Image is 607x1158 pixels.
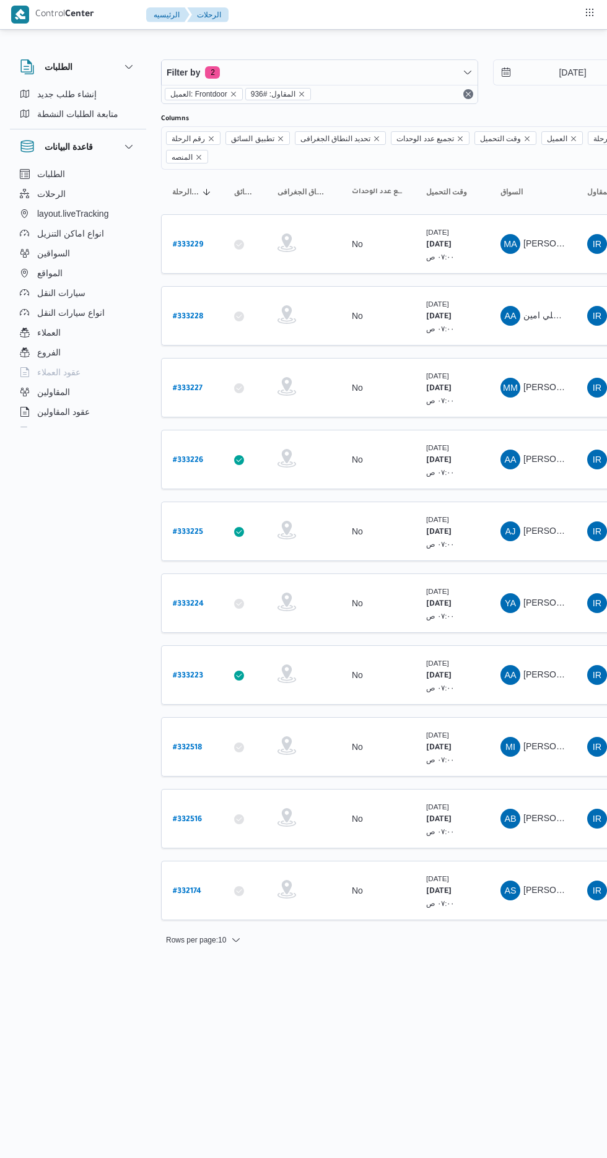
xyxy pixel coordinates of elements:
a: #332518 [173,739,202,755]
button: Filter by2 active filters [162,60,478,85]
span: اجهزة التليفون [37,424,89,439]
div: Ibrahem Rmdhan Ibrahem Athman AbobIsha [587,450,607,469]
button: Remove وقت التحميل from selection in this group [523,135,531,142]
a: #333223 [173,667,203,684]
small: [DATE] [426,228,449,236]
span: [PERSON_NAME] [523,669,595,679]
h3: الطلبات [45,59,72,74]
div: Mustfi Ahmad Said Mustfi [500,234,520,254]
button: Remove تجميع عدد الوحدات from selection in this group [456,135,464,142]
button: الطلبات [20,59,136,74]
span: المواقع [37,266,63,281]
button: المقاولين [15,382,141,402]
small: ٠٧:٠٠ ص [426,612,455,620]
div: No [352,741,363,752]
small: ٠٧:٠٠ ص [426,684,455,692]
div: No [352,669,363,681]
small: ٠٧:٠٠ ص [426,540,455,548]
small: [DATE] [426,874,449,882]
span: MM [503,378,518,398]
span: رقم الرحلة [166,131,221,145]
button: Remove تحديد النطاق الجغرافى from selection in this group [373,135,380,142]
button: انواع سيارات النقل [15,303,141,323]
span: IR [593,521,601,541]
span: المنصه [166,150,208,163]
button: قاعدة البيانات [20,139,136,154]
span: IR [593,306,601,326]
button: السواق [496,182,570,202]
span: المقاول: #936 [251,89,295,100]
a: #333228 [173,308,203,324]
span: layout.liveTracking [37,206,108,221]
span: IR [593,234,601,254]
b: [DATE] [426,816,452,824]
span: تحديد النطاق الجغرافى [295,131,386,145]
small: [DATE] [426,803,449,811]
button: layout.liveTracking [15,204,141,224]
div: Ibrahem Rmdhan Ibrahem Athman AbobIsha [587,665,607,685]
span: IR [593,809,601,829]
div: Mahmood Ibrahem Saaid Ibrahem [500,737,520,757]
img: X8yXhbKr1z7QwAAAABJRU5ErkJggg== [11,6,29,24]
b: [DATE] [426,528,452,537]
b: [DATE] [426,241,452,250]
b: # 333226 [173,456,203,465]
b: # 333227 [173,385,203,393]
div: No [352,813,363,824]
b: # 333228 [173,313,203,321]
div: No [352,454,363,465]
span: AB [504,809,516,829]
button: Remove تطبيق السائق from selection in this group [277,135,284,142]
button: سيارات النقل [15,283,141,303]
span: سيارات النقل [37,285,85,300]
button: Rows per page:10 [161,933,246,947]
span: AJ [505,521,516,541]
div: Ibrahem Rmdhan Ibrahem Athman AbobIsha [587,306,607,326]
h3: قاعدة البيانات [45,139,93,154]
div: No [352,598,363,609]
div: No [352,310,363,321]
small: ٠٧:٠٠ ص [426,396,455,404]
a: #332516 [173,811,202,827]
span: [PERSON_NAME] [523,238,595,248]
span: 2 active filters [205,66,220,79]
span: انواع اماكن التنزيل [37,226,104,241]
small: ٠٧:٠٠ ص [426,253,455,261]
span: المقاولين [37,385,70,399]
b: # 333223 [173,672,203,681]
span: تحديد النطاق الجغرافى [277,187,330,197]
span: متابعة الطلبات النشطة [37,107,118,121]
span: رقم الرحلة [172,132,205,146]
div: Ibrahem Rmdhan Ibrahem Athman AbobIsha [587,809,607,829]
b: [DATE] [426,456,452,465]
b: [DATE] [426,887,452,896]
span: تحديد النطاق الجغرافى [300,132,371,146]
b: [DATE] [426,313,452,321]
div: Ibrahem Rmdhan Ibrahem Athman AbobIsha [587,881,607,900]
span: العميل: Frontdoor [165,88,243,100]
span: وقت التحميل [480,132,521,146]
b: # 332516 [173,816,202,824]
div: قاعدة البيانات [10,164,146,432]
b: # 332518 [173,744,202,752]
a: #333229 [173,236,203,253]
a: #333225 [173,523,203,540]
button: إنشاء طلب جديد [15,84,141,104]
iframe: chat widget [12,1108,52,1146]
button: الطلبات [15,164,141,184]
button: الرحلات [187,7,229,22]
b: [DATE] [426,672,452,681]
div: Ibrahem Rmdhan Ibrahem Athman AbobIsha [587,593,607,613]
small: [DATE] [426,587,449,595]
div: No [352,238,363,250]
button: متابعة الطلبات النشطة [15,104,141,124]
span: تطبيق السائق [234,187,255,197]
span: IR [593,378,601,398]
div: No [352,885,363,896]
div: No [352,526,363,537]
svg: Sorted in descending order [202,187,212,197]
span: تجميع عدد الوحدات [352,187,404,197]
b: # 333229 [173,241,203,250]
div: الطلبات [10,84,146,129]
small: [DATE] [426,731,449,739]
